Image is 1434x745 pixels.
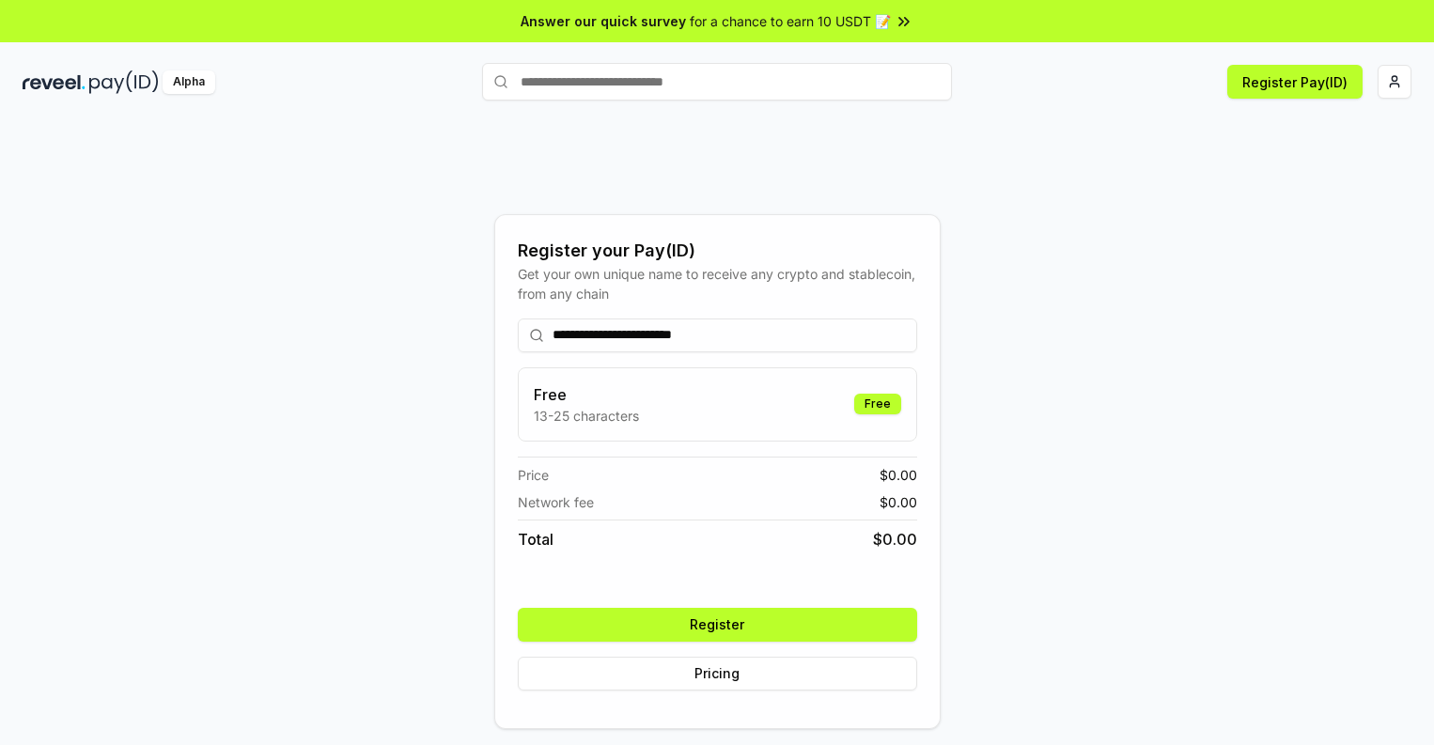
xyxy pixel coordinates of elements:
[518,657,917,691] button: Pricing
[518,492,594,512] span: Network fee
[854,394,901,414] div: Free
[23,70,86,94] img: reveel_dark
[518,528,553,551] span: Total
[518,608,917,642] button: Register
[518,264,917,303] div: Get your own unique name to receive any crypto and stablecoin, from any chain
[163,70,215,94] div: Alpha
[518,238,917,264] div: Register your Pay(ID)
[89,70,159,94] img: pay_id
[534,406,639,426] p: 13-25 characters
[880,492,917,512] span: $ 0.00
[880,465,917,485] span: $ 0.00
[873,528,917,551] span: $ 0.00
[518,465,549,485] span: Price
[690,11,891,31] span: for a chance to earn 10 USDT 📝
[1227,65,1363,99] button: Register Pay(ID)
[534,383,639,406] h3: Free
[521,11,686,31] span: Answer our quick survey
